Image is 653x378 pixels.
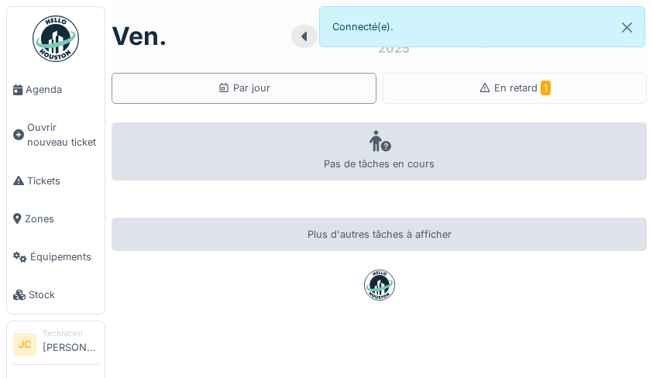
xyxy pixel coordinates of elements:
a: Tickets [7,162,105,200]
div: Par jour [218,81,270,95]
a: JC Technicien[PERSON_NAME] [13,328,98,365]
div: 2025 [378,39,410,57]
span: En retard [494,82,551,94]
h1: ven. [112,22,167,51]
a: Ouvrir nouveau ticket [7,108,105,161]
a: Zones [7,200,105,238]
span: 1 [541,81,551,95]
div: Connecté(e). [319,6,646,47]
span: Équipements [30,249,98,264]
a: Équipements [7,238,105,276]
span: Stock [29,287,98,302]
span: Agenda [26,82,98,97]
li: JC [13,333,36,356]
li: [PERSON_NAME] [43,328,98,361]
span: Zones [25,211,98,226]
div: Technicien [43,328,98,339]
span: Ouvrir nouveau ticket [27,120,98,149]
div: Pas de tâches en cours [112,122,647,180]
div: Plus d'autres tâches à afficher [112,218,647,251]
img: badge-BVDL4wpA.svg [364,270,395,301]
a: Agenda [7,70,105,108]
a: Stock [7,276,105,314]
span: Tickets [27,174,98,188]
img: Badge_color-CXgf-gQk.svg [33,15,79,62]
button: Close [610,7,644,48]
